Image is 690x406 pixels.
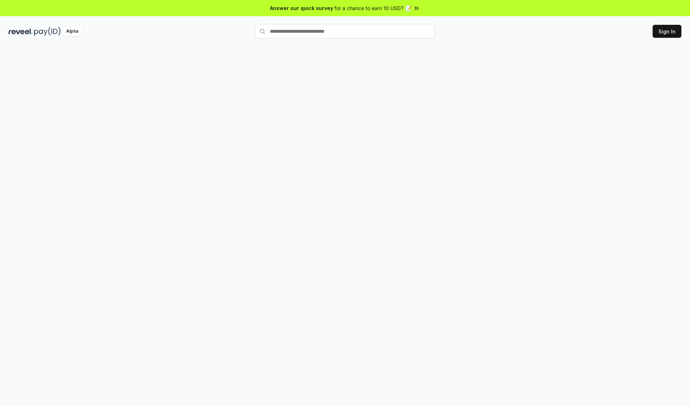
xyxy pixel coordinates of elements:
span: Answer our quick survey [270,4,333,12]
button: Sign In [653,25,681,38]
div: Alpha [62,27,82,36]
img: pay_id [34,27,61,36]
span: for a chance to earn 10 USDT 📝 [335,4,411,12]
img: reveel_dark [9,27,33,36]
